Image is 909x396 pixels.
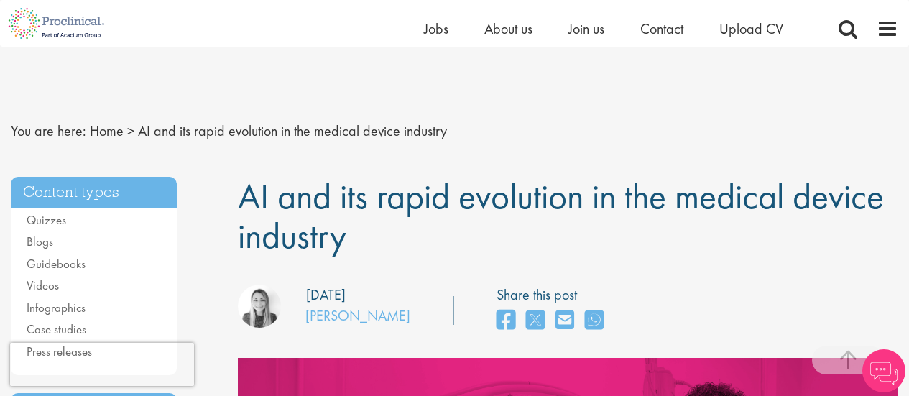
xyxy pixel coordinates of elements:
[484,19,532,38] a: About us
[238,173,884,259] span: AI and its rapid evolution in the medical device industry
[11,177,177,208] h3: Content types
[27,300,86,316] a: Infographics
[497,285,611,305] label: Share this post
[27,256,86,272] a: Guidebooks
[27,321,86,337] a: Case studies
[424,19,448,38] a: Jobs
[555,305,574,336] a: share on email
[305,306,410,325] a: [PERSON_NAME]
[127,121,134,140] span: >
[27,277,59,293] a: Videos
[568,19,604,38] a: Join us
[238,285,281,328] img: Hannah Burke
[10,343,194,386] iframe: reCAPTCHA
[306,285,346,305] div: [DATE]
[640,19,683,38] a: Contact
[585,305,604,336] a: share on whats app
[27,234,53,249] a: Blogs
[497,305,515,336] a: share on facebook
[862,349,905,392] img: Chatbot
[11,121,86,140] span: You are here:
[719,19,783,38] a: Upload CV
[526,305,545,336] a: share on twitter
[27,212,66,228] a: Quizzes
[138,121,447,140] span: AI and its rapid evolution in the medical device industry
[90,121,124,140] a: breadcrumb link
